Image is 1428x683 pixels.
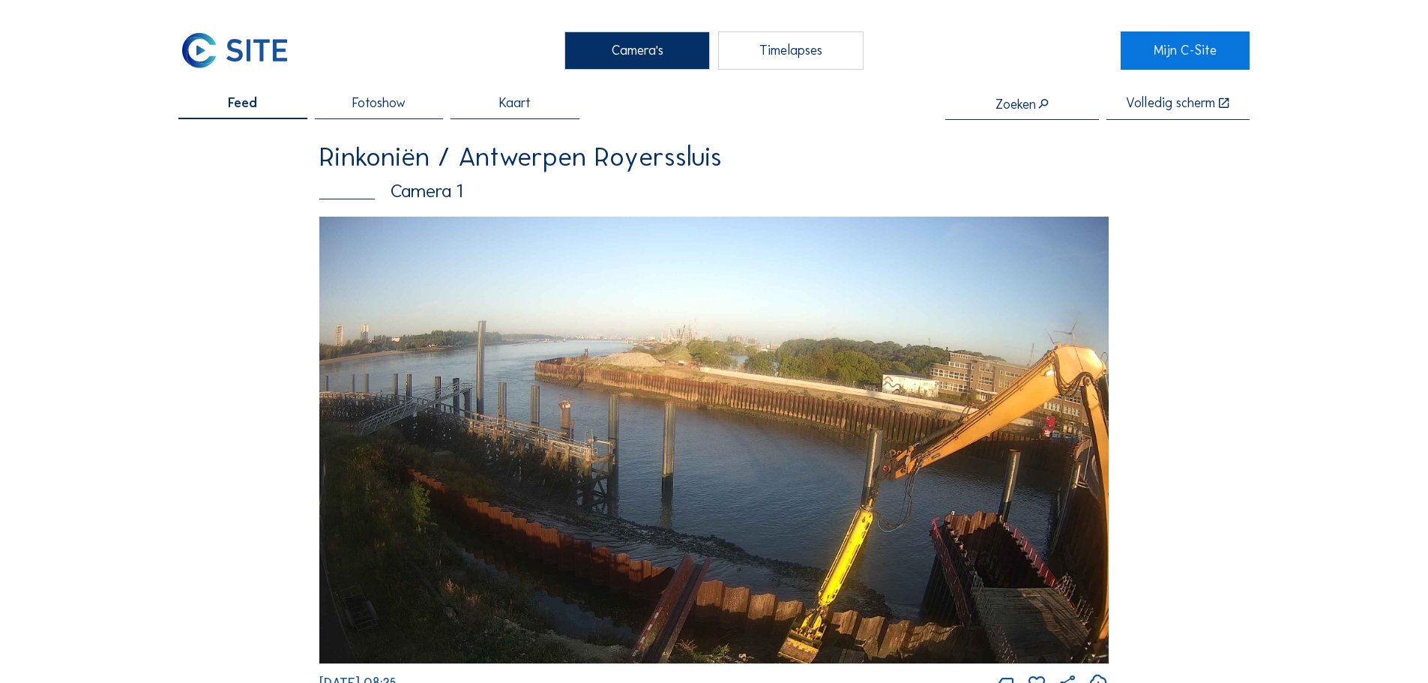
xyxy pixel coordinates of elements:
img: C-SITE Logo [178,31,291,69]
div: Timelapses [718,31,864,69]
span: Kaart [499,97,531,110]
div: Camera's [564,31,710,69]
a: C-SITE Logo [178,31,307,69]
img: Image [319,217,1109,664]
div: Camera 1 [319,182,1109,201]
div: Volledig scherm [1126,97,1215,111]
span: Feed [228,97,257,110]
div: Rinkoniën / Antwerpen Royerssluis [319,143,1109,170]
a: Mijn C-Site [1121,31,1249,69]
span: Fotoshow [352,97,406,110]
